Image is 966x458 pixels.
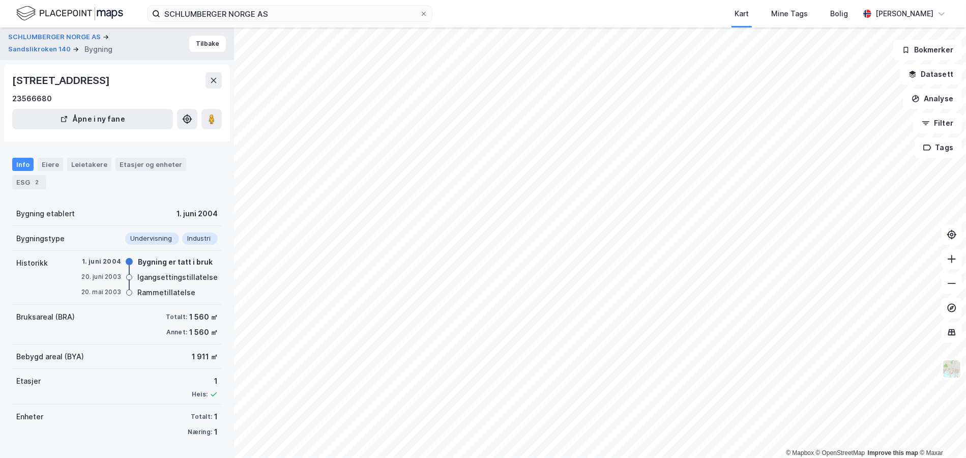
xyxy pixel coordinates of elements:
div: Heis: [192,390,208,398]
input: Søk på adresse, matrikkel, gårdeiere, leietakere eller personer [160,6,420,21]
div: Etasjer og enheter [120,160,182,169]
div: Bygning etablert [16,208,75,220]
div: 1. juni 2004 [177,208,218,220]
div: [PERSON_NAME] [875,8,933,20]
div: Kontrollprogram for chat [915,409,966,458]
div: Leietakere [67,158,111,171]
div: Bolig [830,8,848,20]
div: Bruksareal (BRA) [16,311,75,323]
div: Igangsettingstillatelse [137,271,218,283]
div: Rammetillatelse [137,287,195,299]
a: Improve this map [868,449,918,456]
div: Historikk [16,257,48,269]
iframe: Chat Widget [915,409,966,458]
a: OpenStreetMap [816,449,865,456]
div: 1 [192,375,218,387]
div: Annet: [166,328,187,336]
button: Sandslikroken 140 [8,44,73,54]
div: Mine Tags [771,8,808,20]
img: Z [942,359,961,379]
div: 1 560 ㎡ [189,326,218,338]
div: Etasjer [16,375,41,387]
div: Næring: [188,428,212,436]
div: 1. juni 2004 [80,257,121,266]
img: logo.f888ab2527a4732fd821a326f86c7f29.svg [16,5,123,22]
div: [STREET_ADDRESS] [12,72,112,89]
button: Filter [913,113,962,133]
div: 1 [214,411,218,423]
div: ESG [12,175,46,189]
a: Mapbox [786,449,814,456]
div: 1 560 ㎡ [189,311,218,323]
div: Info [12,158,34,171]
div: 20. mai 2003 [80,288,121,297]
div: Bebygd areal (BYA) [16,351,84,363]
div: Eiere [38,158,63,171]
div: Bygning er tatt i bruk [138,256,213,268]
div: Totalt: [166,313,187,321]
div: 1 [214,426,218,438]
div: Bygningstype [16,233,65,245]
div: Kart [735,8,749,20]
div: 20. juni 2003 [80,272,121,281]
button: Tilbake [189,36,226,52]
button: Åpne i ny fane [12,109,173,129]
div: Enheter [16,411,43,423]
div: 1 911 ㎡ [192,351,218,363]
div: Totalt: [191,413,212,421]
div: 23566680 [12,93,52,105]
button: SCHLUMBERGER NORGE AS [8,32,103,42]
div: Bygning [84,43,112,55]
button: Datasett [900,64,962,84]
button: Analyse [903,89,962,109]
button: Bokmerker [893,40,962,60]
button: Tags [915,137,962,158]
div: 2 [32,177,42,187]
